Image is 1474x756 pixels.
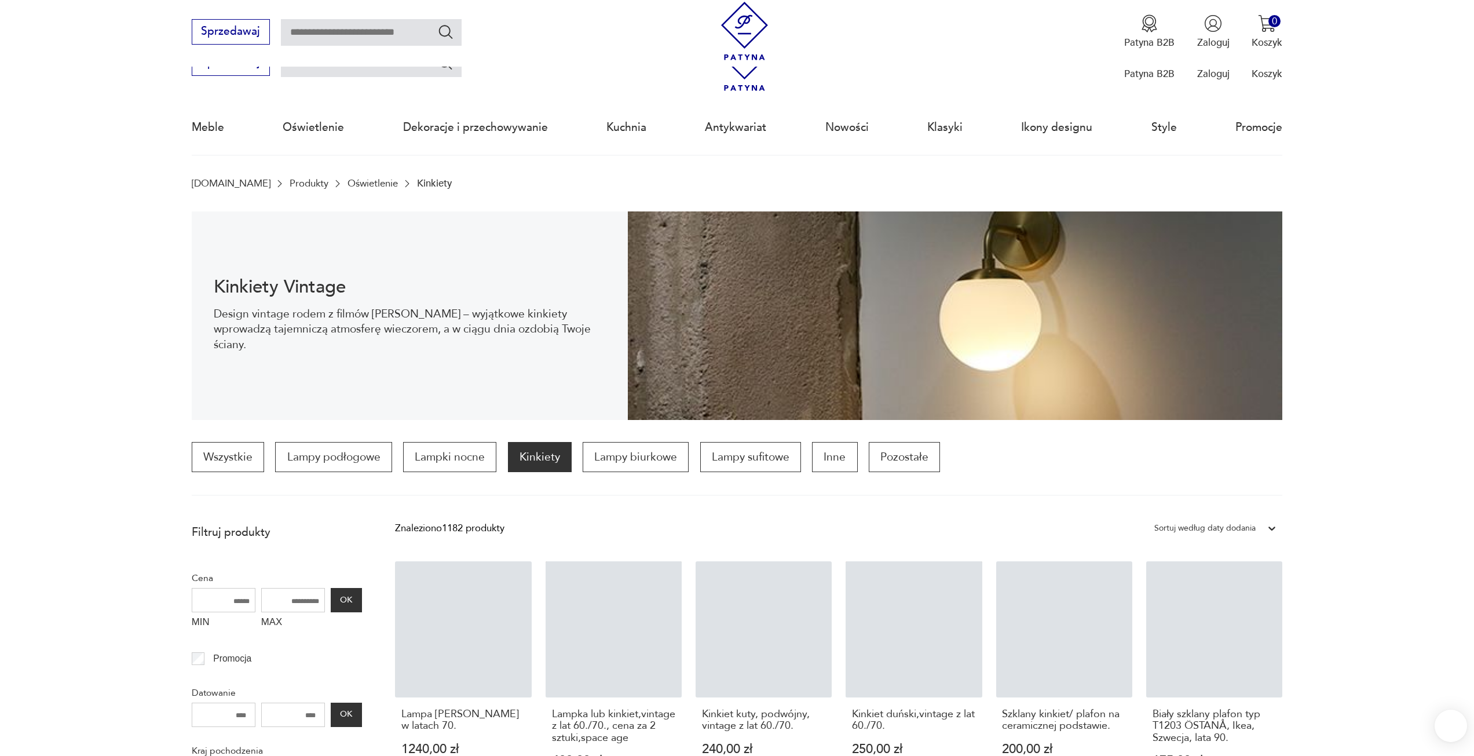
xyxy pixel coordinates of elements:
[508,442,572,472] a: Kinkiety
[1268,15,1281,27] div: 0
[192,101,224,154] a: Meble
[1252,67,1282,81] p: Koszyk
[192,612,255,634] label: MIN
[852,708,976,732] h3: Kinkiet duński,vintage z lat 60./70.
[1124,14,1175,49] a: Ikona medaluPatyna B2B
[1197,14,1230,49] button: Zaloguj
[1140,14,1158,32] img: Ikona medalu
[583,442,689,472] a: Lampy biurkowe
[552,708,676,744] h3: Lampka lub kinkiet,vintage z lat 60./70., cena za 2 sztuki,space age
[812,442,857,472] a: Inne
[1124,14,1175,49] button: Patyna B2B
[1021,101,1092,154] a: Ikony designu
[348,178,398,189] a: Oświetlenie
[192,442,264,472] a: Wszystkie
[192,571,362,586] p: Cena
[1197,36,1230,49] p: Zaloguj
[1002,743,1126,755] p: 200,00 zł
[213,651,251,666] p: Promocja
[417,178,452,189] p: Kinkiety
[1197,67,1230,81] p: Zaloguj
[869,442,940,472] a: Pozostałe
[628,211,1282,420] img: Kinkiety vintage
[331,703,362,727] button: OK
[1002,708,1126,732] h3: Szklany kinkiet/ plafon na ceramicznej podstawie.
[192,28,270,37] a: Sprzedawaj
[1435,710,1467,742] iframe: Smartsupp widget button
[825,101,869,154] a: Nowości
[1124,36,1175,49] p: Patyna B2B
[1204,14,1222,32] img: Ikonka użytkownika
[1151,101,1177,154] a: Style
[927,101,963,154] a: Klasyki
[290,178,328,189] a: Produkty
[715,2,774,60] img: Patyna - sklep z meblami i dekoracjami vintage
[403,442,496,472] a: Lampki nocne
[403,101,548,154] a: Dekoracje i przechowywanie
[437,23,454,40] button: Szukaj
[192,178,270,189] a: [DOMAIN_NAME]
[1235,101,1282,154] a: Promocje
[283,101,344,154] a: Oświetlenie
[214,306,606,352] p: Design vintage rodem z filmów [PERSON_NAME] – wyjątkowe kinkiety wprowadzą tajemniczą atmosferę w...
[401,708,525,732] h3: Lampa [PERSON_NAME] w latach 70.
[702,708,826,732] h3: Kinkiet kuty, podwójny, vintage z lat 60./70.
[395,521,504,536] div: Znaleziono 1182 produkty
[1153,708,1277,744] h3: Biały szklany plafon typ T1203 ÖSTANÅ, Ikea, Szwecja, lata 90.
[401,743,525,755] p: 1240,00 zł
[1154,521,1256,536] div: Sortuj według daty dodania
[331,588,362,612] button: OK
[192,59,270,68] a: Sprzedawaj
[192,685,362,700] p: Datowanie
[192,525,362,540] p: Filtruj produkty
[437,54,454,71] button: Szukaj
[1252,14,1282,49] button: 0Koszyk
[705,101,766,154] a: Antykwariat
[261,612,325,634] label: MAX
[1124,67,1175,81] p: Patyna B2B
[192,19,270,45] button: Sprzedawaj
[606,101,646,154] a: Kuchnia
[275,442,392,472] a: Lampy podłogowe
[700,442,801,472] a: Lampy sufitowe
[214,279,606,295] h1: Kinkiety Vintage
[702,743,826,755] p: 240,00 zł
[1258,14,1276,32] img: Ikona koszyka
[1252,36,1282,49] p: Koszyk
[852,743,976,755] p: 250,00 zł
